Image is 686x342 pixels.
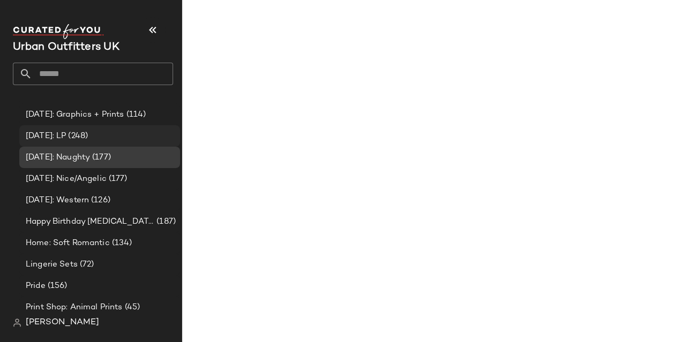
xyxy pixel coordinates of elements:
[26,316,99,329] span: [PERSON_NAME]
[46,280,68,292] span: (156)
[26,130,66,142] span: [DATE]: LP
[66,130,88,142] span: (248)
[124,109,146,121] span: (114)
[26,259,78,271] span: Lingerie Sets
[26,280,46,292] span: Pride
[123,301,140,314] span: (45)
[90,151,111,164] span: (177)
[13,318,21,327] img: svg%3e
[26,301,123,314] span: Print Shop: Animal Prints
[26,216,154,228] span: Happy Birthday [MEDICAL_DATA]
[26,173,107,185] span: [DATE]: Nice/Angelic
[154,216,176,228] span: (187)
[13,42,120,53] span: Current Company Name
[13,24,104,39] img: cfy_white_logo.C9jOOHJF.svg
[26,151,90,164] span: [DATE]: Naughty
[107,173,128,185] span: (177)
[26,109,124,121] span: [DATE]: Graphics + Prints
[78,259,94,271] span: (72)
[26,194,89,207] span: [DATE]: Western
[26,237,110,249] span: Home: Soft Romantic
[89,194,110,207] span: (126)
[110,237,132,249] span: (134)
